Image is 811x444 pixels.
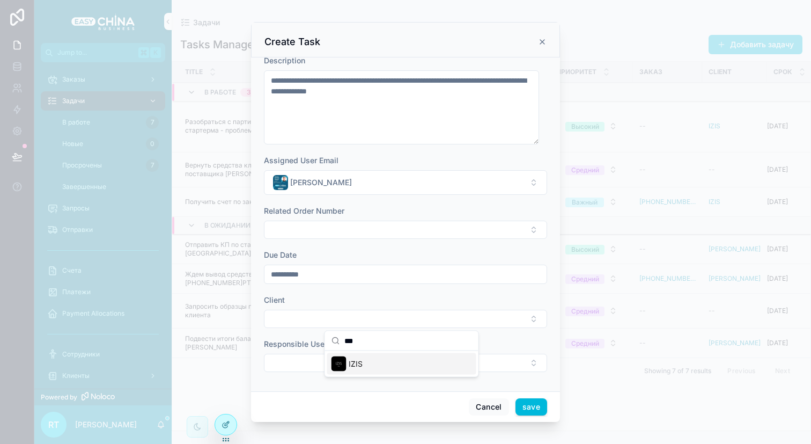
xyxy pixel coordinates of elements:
button: save [515,398,547,416]
div: Suggestions [325,351,478,377]
span: IZIS [349,359,363,369]
button: Select Button [264,170,547,195]
span: [PERSON_NAME] [290,177,352,188]
button: Select Button [264,354,547,372]
button: Select Button [264,221,547,239]
button: Cancel [469,398,508,416]
span: Responsible User [264,339,327,348]
span: Client [264,295,285,304]
span: Due Date [264,250,297,259]
span: Related Order Number [264,206,344,215]
button: Select Button [264,310,547,328]
h3: Create Task [264,35,320,48]
span: Assigned User Email [264,156,338,165]
span: Description [264,56,305,65]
